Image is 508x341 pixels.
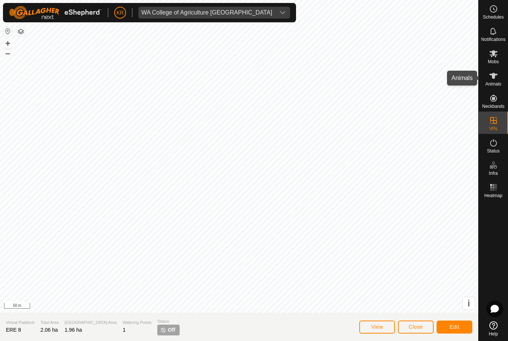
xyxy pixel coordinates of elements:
[489,126,497,131] span: VPs
[485,82,501,86] span: Animals
[138,7,275,19] span: WA College of Agriculture Denmark
[489,171,498,176] span: Infra
[482,104,504,109] span: Neckbands
[65,319,117,326] span: [GEOGRAPHIC_DATA] Area
[116,9,123,17] span: KR
[450,324,459,330] span: Edit
[3,49,12,58] button: –
[275,7,290,19] div: dropdown trigger
[6,319,35,326] span: Virtual Paddock
[463,297,475,309] button: i
[41,319,59,326] span: Total Area
[467,298,470,308] span: i
[3,27,12,36] button: Reset Map
[437,321,472,334] button: Edit
[483,15,504,19] span: Schedules
[9,6,102,19] img: Gallagher Logo
[16,27,25,36] button: Map Layers
[168,326,175,334] span: Off
[123,319,151,326] span: Watering Points
[488,59,499,64] span: Mobs
[359,321,395,334] button: View
[398,321,434,334] button: Close
[123,327,126,333] span: 1
[484,193,502,198] span: Heatmap
[247,303,269,310] a: Contact Us
[481,37,505,42] span: Notifications
[210,303,238,310] a: Privacy Policy
[489,332,498,336] span: Help
[41,327,58,333] span: 2.06 ha
[3,39,12,48] button: +
[141,10,272,16] div: WA College of Agriculture [GEOGRAPHIC_DATA]
[6,327,21,333] span: ERE 8
[479,318,508,339] a: Help
[487,149,499,153] span: Status
[157,318,180,325] span: Status
[371,324,383,330] span: View
[409,324,423,330] span: Close
[65,327,82,333] span: 1.96 ha
[160,327,166,333] img: turn-off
